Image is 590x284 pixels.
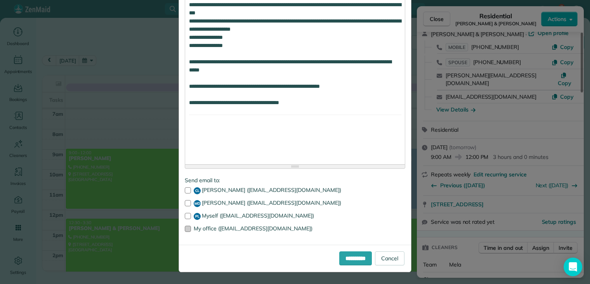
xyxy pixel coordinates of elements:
label: Send email to: [185,176,405,184]
div: Resize [185,165,405,168]
span: MD [194,200,201,207]
label: [PERSON_NAME] ([EMAIL_ADDRESS][DOMAIN_NAME]) [185,200,405,207]
label: [PERSON_NAME] ([EMAIL_ADDRESS][DOMAIN_NAME]) [185,187,405,194]
a: Cancel [375,251,404,265]
label: Myself ([EMAIL_ADDRESS][DOMAIN_NAME]) [185,213,405,220]
div: Open Intercom Messenger [564,258,582,276]
label: My office ([EMAIL_ADDRESS][DOMAIN_NAME]) [185,226,405,231]
span: PL [194,213,201,220]
span: CL [194,187,201,194]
